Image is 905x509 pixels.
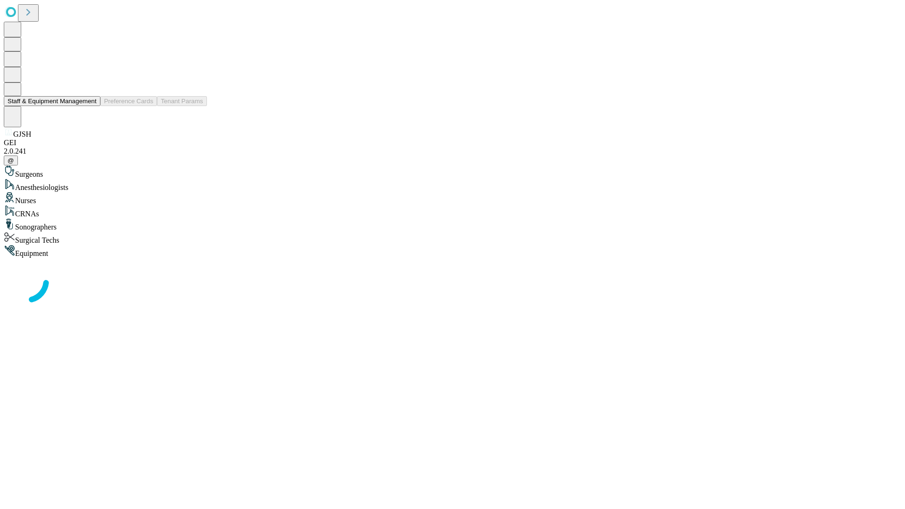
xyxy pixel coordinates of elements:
[4,205,901,218] div: CRNAs
[4,179,901,192] div: Anesthesiologists
[157,96,207,106] button: Tenant Params
[8,157,14,164] span: @
[4,192,901,205] div: Nurses
[4,245,901,258] div: Equipment
[4,165,901,179] div: Surgeons
[4,139,901,147] div: GEI
[4,147,901,156] div: 2.0.241
[4,218,901,231] div: Sonographers
[4,156,18,165] button: @
[100,96,157,106] button: Preference Cards
[13,130,31,138] span: GJSH
[4,231,901,245] div: Surgical Techs
[4,96,100,106] button: Staff & Equipment Management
